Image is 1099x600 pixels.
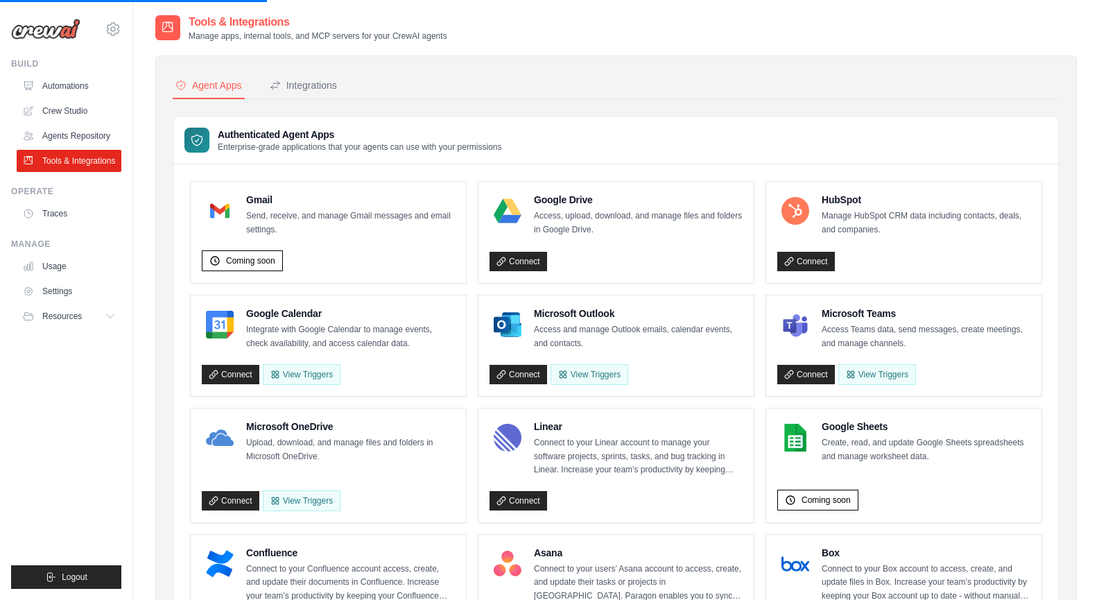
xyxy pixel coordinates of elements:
a: Tools & Integrations [17,150,121,172]
div: Operate [11,186,121,197]
a: Connect [490,365,547,384]
button: View Triggers [263,364,340,385]
h4: Microsoft Outlook [534,307,743,320]
img: Microsoft Outlook Logo [494,311,521,338]
p: Enterprise-grade applications that your agents can use with your permissions [218,142,502,153]
img: Box Logo [781,550,809,578]
p: Access, upload, download, and manage files and folders in Google Drive. [534,209,743,237]
span: Coming soon [226,255,275,266]
a: Connect [777,365,835,384]
div: Agent Apps [175,78,242,92]
h4: Asana [534,546,743,560]
img: Asana Logo [494,550,521,578]
h4: Box [822,546,1030,560]
img: Logo [11,19,80,40]
span: Coming soon [802,495,851,506]
button: Agent Apps [173,73,245,99]
img: Linear Logo [494,424,521,452]
img: Microsoft Teams Logo [781,311,809,338]
h4: Gmail [246,193,455,207]
div: Build [11,58,121,69]
div: Manage [11,239,121,250]
: View Triggers [838,364,916,385]
a: Usage [17,255,121,277]
h4: Linear [534,420,743,434]
h4: Google Calendar [246,307,455,320]
span: Logout [62,572,87,583]
button: Resources [17,305,121,327]
p: Connect to your Linear account to manage your software projects, sprints, tasks, and bug tracking... [534,436,743,477]
h4: Microsoft OneDrive [246,420,455,434]
a: Connect [202,365,259,384]
p: Upload, download, and manage files and folders in Microsoft OneDrive. [246,436,455,463]
: View Triggers [263,490,340,511]
h4: Google Sheets [822,420,1030,434]
a: Crew Studio [17,100,121,122]
a: Traces [17,203,121,225]
img: Google Calendar Logo [206,311,234,338]
h4: Microsoft Teams [822,307,1030,320]
a: Connect [777,252,835,271]
a: Connect [490,252,547,271]
h4: Google Drive [534,193,743,207]
p: Create, read, and update Google Sheets spreadsheets and manage worksheet data. [822,436,1030,463]
p: Integrate with Google Calendar to manage events, check availability, and access calendar data. [246,323,455,350]
p: Access and manage Outlook emails, calendar events, and contacts. [534,323,743,350]
a: Connect [202,491,259,511]
p: Manage HubSpot CRM data including contacts, deals, and companies. [822,209,1030,237]
div: Integrations [270,78,337,92]
h2: Tools & Integrations [189,14,447,31]
p: Access Teams data, send messages, create meetings, and manage channels. [822,323,1030,350]
a: Settings [17,280,121,302]
img: Microsoft OneDrive Logo [206,424,234,452]
p: Manage apps, internal tools, and MCP servers for your CrewAI agents [189,31,447,42]
p: Send, receive, and manage Gmail messages and email settings. [246,209,455,237]
img: Google Sheets Logo [781,424,809,452]
img: HubSpot Logo [781,197,809,225]
: View Triggers [551,364,628,385]
img: Gmail Logo [206,197,234,225]
button: Logout [11,565,121,589]
img: Confluence Logo [206,550,234,578]
a: Automations [17,75,121,97]
button: Integrations [267,73,340,99]
img: Google Drive Logo [494,197,521,225]
a: Connect [490,491,547,511]
a: Agents Repository [17,125,121,147]
h4: Confluence [246,546,455,560]
span: Resources [42,311,82,322]
h4: HubSpot [822,193,1030,207]
h3: Authenticated Agent Apps [218,128,502,142]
